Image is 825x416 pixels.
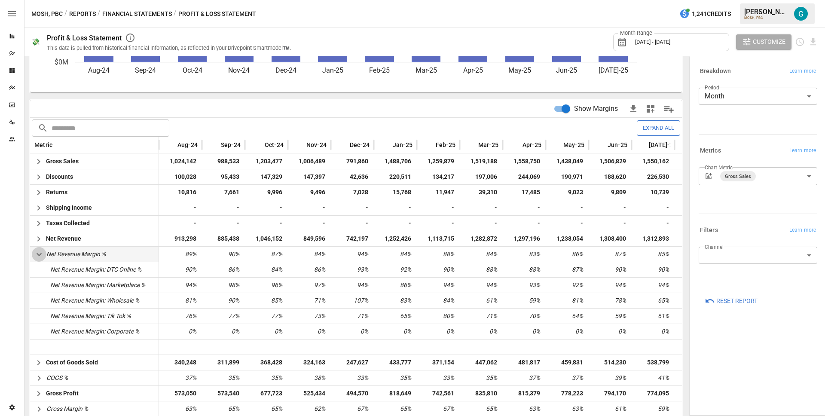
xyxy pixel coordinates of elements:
[268,278,282,293] span: 96%
[292,355,327,370] span: 324,163
[676,6,734,22] button: 1,241Credits
[563,141,584,149] span: May-25
[337,139,349,151] button: Sort
[335,386,370,401] span: 494,570
[637,120,680,135] button: Expand All
[314,324,325,339] span: 0%
[335,185,370,200] span: 7,028
[46,154,79,169] span: Gross Sales
[556,66,577,74] text: Jun-25
[705,84,719,91] label: Period
[700,67,731,76] h6: Breakdown
[421,216,455,231] span: -
[206,231,241,246] span: 885,438
[46,231,81,246] span: Net Revenue
[568,293,583,308] span: 81%
[174,9,177,19] div: /
[292,216,327,231] span: -
[206,154,241,169] span: 988,533
[526,370,540,385] span: 37%
[31,38,40,46] div: 💸
[397,370,411,385] span: 35%
[163,200,198,215] span: -
[311,278,325,293] span: 97%
[483,278,497,293] span: 94%
[378,169,412,184] span: 220,511
[292,231,327,246] span: 849,596
[436,141,455,149] span: Feb-25
[794,7,808,21] img: Gavin Acres
[249,386,284,401] span: 677,723
[483,309,497,324] span: 71%
[335,154,370,169] span: 791,860
[568,262,583,277] span: 87%
[46,216,90,231] span: Taxes Collected
[789,2,813,26] button: Gavin Acres
[350,141,370,149] span: Dec-24
[705,164,733,171] label: Chart Metric
[206,216,241,231] span: -
[464,216,498,231] span: -
[465,139,477,151] button: Sort
[464,169,498,184] span: 197,006
[507,200,541,215] span: -
[69,9,96,19] button: Reports
[335,355,370,370] span: 247,627
[416,66,437,74] text: Mar-25
[526,309,540,324] span: 70%
[636,200,670,215] span: -
[249,185,284,200] span: 9,996
[550,154,584,169] span: 1,438,049
[182,247,196,262] span: 89%
[608,141,627,149] span: Jun-25
[292,169,327,184] span: 147,397
[268,293,282,308] span: 85%
[550,185,584,200] span: 9,023
[550,216,584,231] span: -
[649,141,677,149] span: [DATE]-25
[378,216,412,231] span: -
[593,216,627,231] span: -
[593,200,627,215] span: -
[550,355,584,370] span: 459,831
[378,355,412,370] span: 433,777
[221,141,241,149] span: Sep-24
[98,9,101,19] div: /
[510,139,522,151] button: Sort
[568,278,583,293] span: 92%
[268,262,282,277] span: 84%
[165,139,177,151] button: Sort
[163,231,198,246] span: 913,298
[636,216,670,231] span: -
[753,37,785,47] span: Customize
[421,200,455,215] span: -
[354,262,368,277] span: 93%
[182,293,196,308] span: 81%
[700,226,718,235] h6: Filters
[636,139,648,151] button: Sort
[421,355,455,370] span: 371,154
[275,66,296,74] text: Dec-24
[795,37,805,47] button: Schedule report
[789,226,816,235] span: Learn more
[397,262,411,277] span: 92%
[508,66,531,74] text: May-25
[206,185,241,200] span: 7,661
[311,293,325,308] span: 71%
[46,355,98,370] span: Cost of Goods Sold
[378,231,412,246] span: 1,252,426
[354,370,368,385] span: 33%
[335,200,370,215] span: -
[292,200,327,215] span: -
[654,293,669,308] span: 65%
[440,262,454,277] span: 90%
[658,324,669,339] span: 0%
[182,370,196,385] span: 37%
[654,262,669,277] span: 90%
[483,293,497,308] span: 61%
[618,29,654,37] label: Month Range
[393,141,412,149] span: Jan-25
[378,386,412,401] span: 818,649
[335,231,370,246] span: 742,197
